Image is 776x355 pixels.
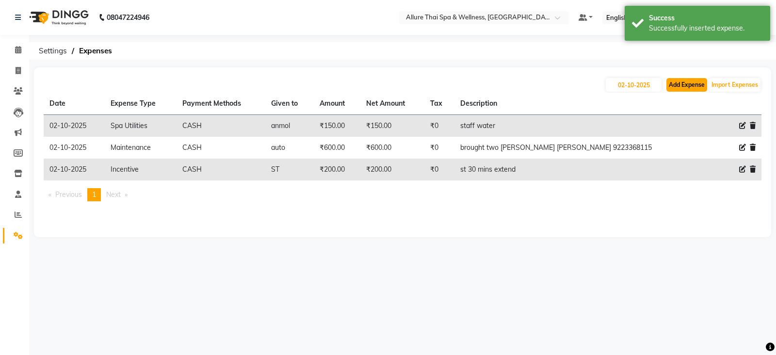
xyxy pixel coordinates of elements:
td: auto [265,137,314,159]
td: ₹600.00 [360,137,424,159]
td: ₹0 [424,115,454,137]
button: Import Expenses [709,78,760,92]
div: Success [649,13,763,23]
img: logo [25,4,91,31]
td: ₹150.00 [314,115,360,137]
th: Amount [314,93,360,115]
td: Spa Utilities [105,115,177,137]
td: brought two [PERSON_NAME] [PERSON_NAME] 9223368115 [454,137,711,159]
td: staff water [454,115,711,137]
td: ST [265,159,314,180]
th: Tax [424,93,454,115]
th: Expense Type [105,93,177,115]
input: PLACEHOLDER.DATE [606,78,662,92]
td: ₹150.00 [360,115,424,137]
td: st 30 mins extend [454,159,711,180]
td: anmol [265,115,314,137]
span: Next [106,190,121,199]
b: 08047224946 [107,4,149,31]
td: CASH [177,137,265,159]
td: Maintenance [105,137,177,159]
td: ₹0 [424,137,454,159]
th: Payment Methods [177,93,265,115]
td: 02-10-2025 [44,159,105,180]
span: Previous [55,190,82,199]
td: ₹600.00 [314,137,360,159]
th: Date [44,93,105,115]
span: 1 [92,190,96,199]
td: ₹200.00 [314,159,360,180]
td: CASH [177,159,265,180]
td: ₹0 [424,159,454,180]
div: Successfully inserted expense. [649,23,763,33]
td: CASH [177,115,265,137]
td: 02-10-2025 [44,137,105,159]
td: 02-10-2025 [44,115,105,137]
nav: Pagination [44,188,761,201]
td: Incentive [105,159,177,180]
span: Settings [34,42,72,60]
th: Net Amount [360,93,424,115]
th: Given to [265,93,314,115]
td: ₹200.00 [360,159,424,180]
th: Description [454,93,711,115]
span: Expenses [74,42,117,60]
button: Add Expense [666,78,707,92]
